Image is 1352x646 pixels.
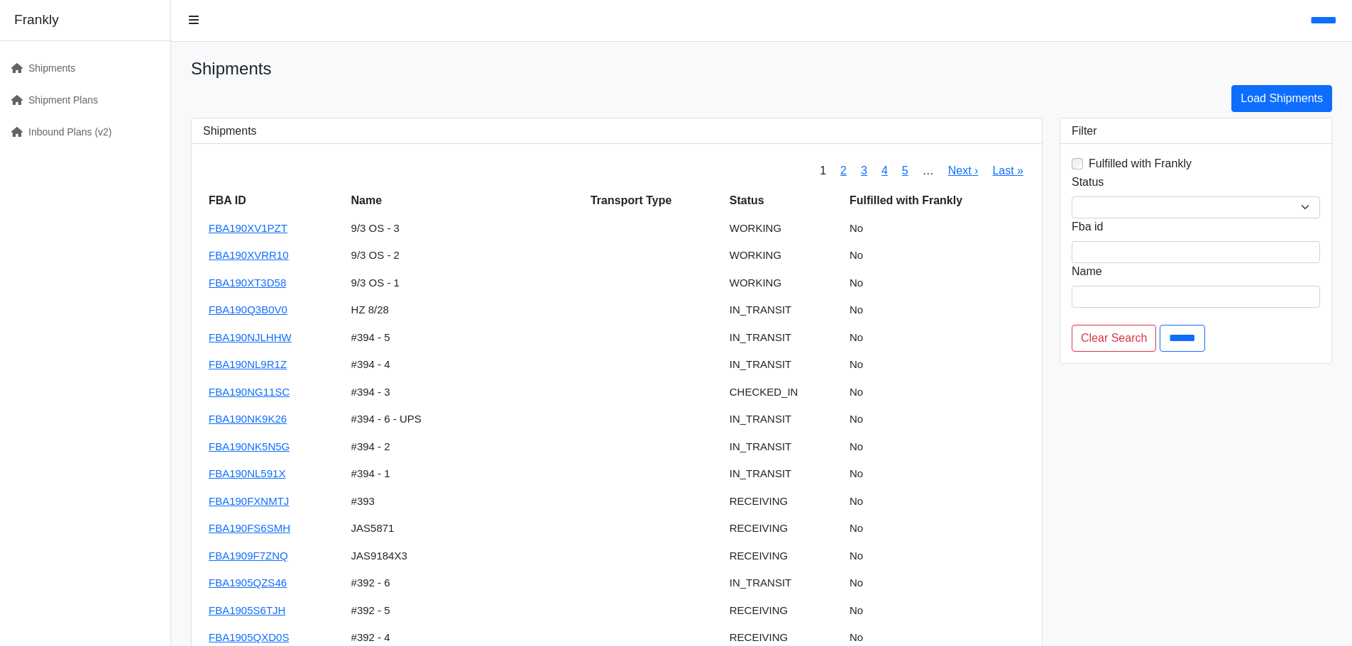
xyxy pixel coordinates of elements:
[724,351,844,379] td: IN_TRANSIT
[861,165,867,177] a: 3
[844,597,1031,625] td: No
[346,597,585,625] td: #392 - 5
[844,215,1031,243] td: No
[209,577,287,589] a: FBA1905QZS46
[346,406,585,433] td: #394 - 6 - UPS
[844,542,1031,570] td: No
[346,379,585,406] td: #394 - 3
[724,460,844,488] td: IN_TRANSIT
[346,351,585,379] td: #394 - 4
[724,215,844,243] td: WORKING
[191,59,1332,79] h1: Shipments
[844,242,1031,269] td: No
[844,488,1031,516] td: No
[1231,85,1332,112] a: Load Shipments
[992,165,1023,177] a: Last »
[844,406,1031,433] td: No
[1072,174,1104,191] label: Status
[209,440,290,452] a: FBA190NK5N5G
[209,495,289,507] a: FBA190FXNMTJ
[346,460,585,488] td: #394 - 1
[346,324,585,352] td: #394 - 5
[209,277,286,289] a: FBA190XT3D58
[844,269,1031,297] td: No
[844,379,1031,406] td: No
[1072,263,1102,280] label: Name
[844,296,1031,324] td: No
[346,269,585,297] td: 9/3 OS - 1
[724,296,844,324] td: IN_TRANSIT
[209,467,285,479] a: FBA190NL591X
[209,550,288,562] a: FBA1909F7ZNQ
[346,242,585,269] td: 9/3 OS - 2
[724,379,844,406] td: CHECKED_IN
[1072,124,1320,138] h3: Filter
[844,186,1031,215] th: Fulfilled with Frankly
[209,386,290,398] a: FBA190NG11SC
[724,186,844,215] th: Status
[813,155,833,186] span: 1
[724,324,844,352] td: IN_TRANSIT
[902,165,908,177] a: 5
[844,460,1031,488] td: No
[209,222,287,234] a: FBA190XV1PZT
[840,165,847,177] a: 2
[1072,325,1156,352] a: Clear Search
[724,433,844,461] td: IN_TRANSIT
[209,303,287,316] a: FBA190Q3B0V0
[346,569,585,597] td: #392 - 6
[724,597,844,625] td: RECEIVING
[203,186,346,215] th: FBA ID
[948,165,979,177] a: Next ›
[209,358,287,370] a: FBA190NL9R1Z
[203,124,1031,138] h3: Shipments
[346,488,585,516] td: #393
[724,542,844,570] td: RECEIVING
[844,324,1031,352] td: No
[209,249,289,261] a: FBA190XVRR10
[209,522,290,534] a: FBA190FS6SMH
[724,242,844,269] td: WORKING
[585,186,724,215] th: Transport Type
[724,515,844,542] td: RECEIVING
[813,155,1031,186] nav: pager
[916,155,941,186] span: …
[724,488,844,516] td: RECEIVING
[1072,218,1103,235] label: Fba id
[844,351,1031,379] td: No
[346,186,585,215] th: Name
[724,569,844,597] td: IN_TRANSIT
[724,269,844,297] td: WORKING
[724,406,844,433] td: IN_TRANSIT
[209,331,292,343] a: FBA190NJLHHW
[844,569,1031,597] td: No
[844,515,1031,542] td: No
[346,215,585,243] td: 9/3 OS - 3
[844,433,1031,461] td: No
[881,165,888,177] a: 4
[346,296,585,324] td: HZ 8/28
[1089,155,1192,172] label: Fulfilled with Frankly
[209,413,287,425] a: FBA190NK9K26
[346,433,585,461] td: #394 - 2
[209,631,289,643] a: FBA1905QXD0S
[346,542,585,570] td: JAS9184X3
[346,515,585,542] td: JAS5871
[209,604,285,616] a: FBA1905S6TJH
